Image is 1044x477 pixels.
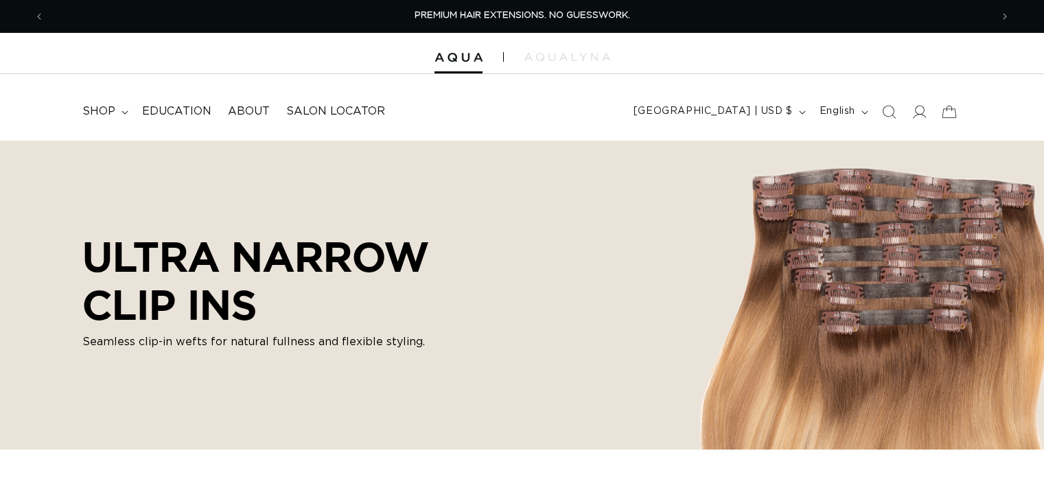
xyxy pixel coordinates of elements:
span: About [228,104,270,119]
button: [GEOGRAPHIC_DATA] | USD $ [625,99,811,125]
a: Salon Locator [278,96,393,127]
span: English [820,104,855,119]
span: [GEOGRAPHIC_DATA] | USD $ [634,104,793,119]
span: Salon Locator [286,104,385,119]
button: Previous announcement [24,3,54,30]
a: Education [134,96,220,127]
button: English [811,99,874,125]
a: About [220,96,278,127]
summary: Search [874,97,904,127]
span: Education [142,104,211,119]
span: PREMIUM HAIR EXTENSIONS. NO GUESSWORK. [415,11,630,20]
h2: ULTRA NARROW CLIP INS [82,233,529,328]
summary: shop [74,96,134,127]
button: Next announcement [990,3,1020,30]
p: Seamless clip-in wefts for natural fullness and flexible styling. [82,334,529,351]
img: Aqua Hair Extensions [434,53,483,62]
span: shop [82,104,115,119]
img: aqualyna.com [524,53,610,61]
